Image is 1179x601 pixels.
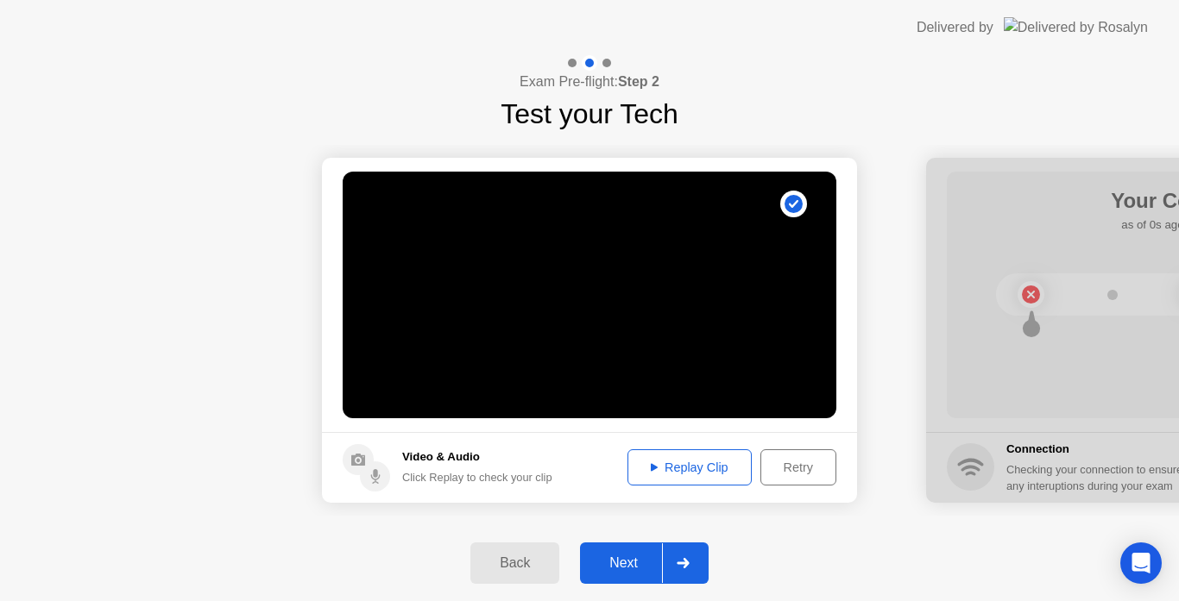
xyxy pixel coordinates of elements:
button: Replay Clip [627,449,752,485]
div: Delivered by [917,17,993,38]
h4: Exam Pre-flight: [520,72,659,92]
button: Next [580,542,709,584]
div: Retry [766,460,830,474]
div: Next [585,555,662,571]
h1: Test your Tech [501,93,678,135]
b: Step 2 [618,74,659,89]
h5: Video & Audio [402,448,552,466]
div: Replay Clip [634,460,746,474]
button: Back [470,542,559,584]
div: Open Intercom Messenger [1120,542,1162,584]
div: Click Replay to check your clip [402,469,552,485]
img: Delivered by Rosalyn [1004,17,1148,37]
div: Back [476,555,554,571]
button: Retry [760,449,836,485]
